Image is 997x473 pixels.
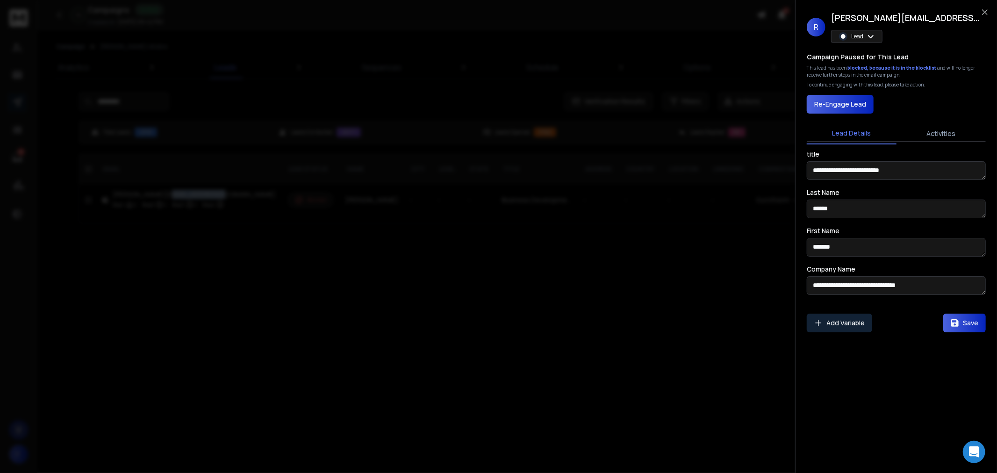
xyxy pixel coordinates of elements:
p: To continue engaging with this lead, please take action. [807,81,925,88]
label: title [807,151,819,158]
div: Open Intercom Messenger [963,441,985,463]
button: Re-Engage Lead [807,95,874,114]
span: R [807,18,825,36]
span: blocked, because it is in the blocklist [847,64,937,71]
label: First Name [807,228,839,234]
div: This lead has been and will no longer receive further steps in the email campaign. [807,64,986,79]
h3: Campaign Paused for This Lead [807,52,909,62]
button: Lead Details [807,123,897,144]
h1: [PERSON_NAME][EMAIL_ADDRESS][DOMAIN_NAME] [831,11,981,24]
button: Save [943,314,986,332]
p: Lead [851,33,863,40]
label: Last Name [807,189,839,196]
button: Add Variable [807,314,872,332]
button: Activities [897,123,986,144]
label: Company Name [807,266,855,272]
